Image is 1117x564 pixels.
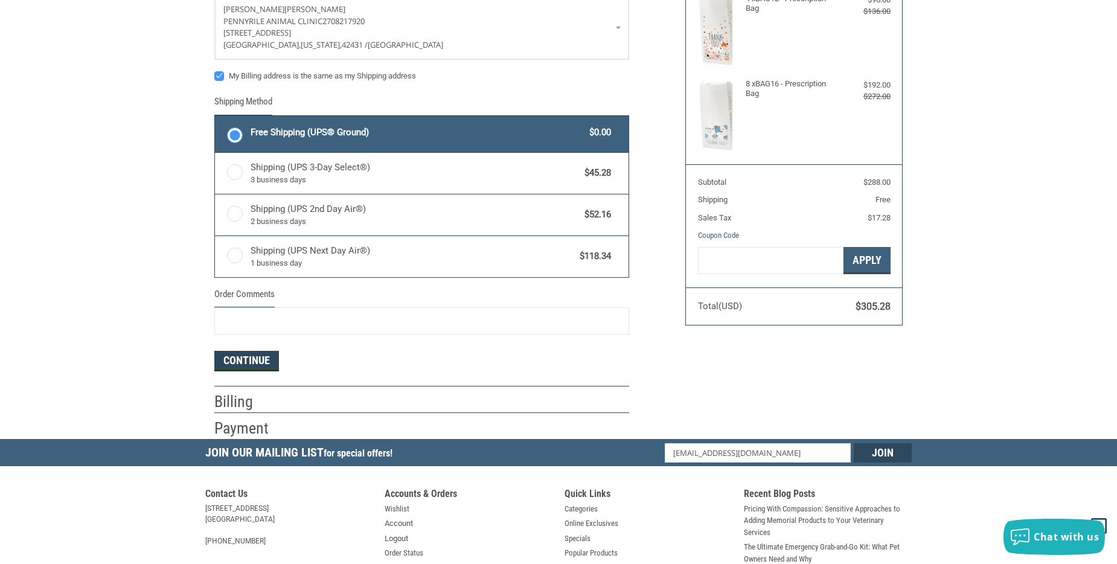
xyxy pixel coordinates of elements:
span: Pennyrile Animal Clinic [223,16,322,27]
span: Shipping [698,195,728,204]
input: Gift Certificate or Coupon Code [698,247,843,274]
address: [STREET_ADDRESS] [GEOGRAPHIC_DATA] [PHONE_NUMBER] [205,503,373,546]
label: My Billing address is the same as my Shipping address [214,71,629,81]
a: Wishlist [385,503,409,515]
span: Free [875,195,891,204]
h5: Contact Us [205,488,373,503]
button: Chat with us [1003,519,1105,555]
span: [GEOGRAPHIC_DATA], [223,39,301,50]
h5: Quick Links [565,488,732,503]
span: $45.28 [578,166,611,180]
a: Account [385,518,413,530]
span: $305.28 [856,301,891,312]
span: [GEOGRAPHIC_DATA] [368,39,443,50]
span: [PERSON_NAME] [284,4,345,14]
span: $118.34 [574,249,611,263]
span: [US_STATE], [301,39,342,50]
h2: Billing [214,392,285,412]
a: Coupon Code [698,231,739,240]
a: Popular Products [565,547,618,559]
span: 3 business days [251,174,579,186]
span: 2708217920 [322,16,365,27]
button: Apply [843,247,891,274]
h5: Join Our Mailing List [205,439,398,470]
a: Order Status [385,547,423,559]
input: Email [665,443,851,463]
span: Shipping (UPS Next Day Air®) [251,244,574,269]
span: $288.00 [863,178,891,187]
span: [PERSON_NAME] [223,4,284,14]
div: $136.00 [842,5,891,18]
span: $0.00 [583,126,611,139]
span: 1 business day [251,257,574,269]
div: $272.00 [842,91,891,103]
a: Pricing With Compassion: Sensitive Approaches to Adding Memorial Products to Your Veterinary Serv... [744,503,912,539]
a: Logout [385,533,408,545]
button: Continue [214,351,279,371]
span: $17.28 [868,213,891,222]
span: Shipping (UPS 2nd Day Air®) [251,202,579,228]
span: Free Shipping (UPS® Ground) [251,126,584,139]
span: [STREET_ADDRESS] [223,27,291,38]
input: Join [854,443,912,463]
legend: Order Comments [214,287,275,307]
span: $52.16 [578,208,611,222]
h2: Payment [214,418,285,438]
span: 2 business days [251,216,579,228]
span: Subtotal [698,178,726,187]
span: Sales Tax [698,213,731,222]
legend: Shipping Method [214,95,272,115]
a: Specials [565,533,591,545]
span: Chat with us [1034,530,1099,543]
span: Shipping (UPS 3-Day Select®) [251,161,579,186]
span: Total (USD) [698,301,742,312]
h5: Recent Blog Posts [744,488,912,503]
a: Categories [565,503,598,515]
span: for special offers! [324,447,392,459]
div: $192.00 [842,79,891,91]
h4: 8 x BAG16 - Prescription Bag [746,79,839,99]
a: Online Exclusives [565,518,618,530]
span: 42431 / [342,39,368,50]
h5: Accounts & Orders [385,488,552,503]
